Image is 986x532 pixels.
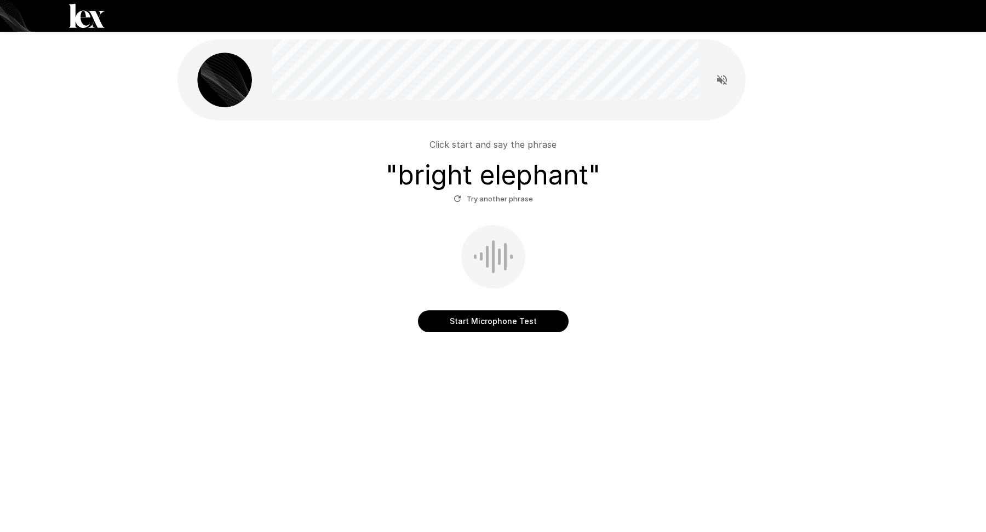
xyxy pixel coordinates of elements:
button: Try another phrase [451,190,536,207]
h3: " bright elephant " [386,160,600,190]
img: lex_avatar2.png [197,53,252,107]
p: Click start and say the phrase [429,138,557,151]
button: Start Microphone Test [418,310,569,332]
button: Read questions aloud [711,69,733,91]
